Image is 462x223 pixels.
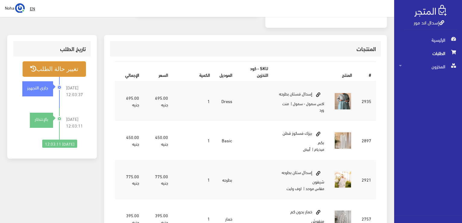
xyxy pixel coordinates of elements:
div: [DATE] 12:03:11 [42,140,77,148]
th: اﻹجمالي [115,62,144,81]
button: تغيير حالة الطلب [23,61,86,77]
a: EN [27,3,37,14]
th: الموديل [215,62,237,81]
small: اكس سمول - سمول [293,100,324,107]
td: 2921 [357,160,376,199]
a: الرئيسية [394,33,462,47]
a: إسدال اند مور [414,18,444,27]
iframe: Drift Widget Chat Controller [7,182,30,205]
span: [DATE] 12:03:11 [66,116,86,129]
span: [DATE] 12:03:37 [66,84,86,98]
td: 1 [173,160,215,199]
th: SKU - كود التخزين [237,62,273,81]
small: مقاس موحد [305,185,324,192]
img: . [414,5,447,17]
td: 1 [173,81,215,121]
a: ... Noha [5,3,25,13]
td: 695.00 جنيه [115,81,144,121]
td: إسدال فستان بطرحه [273,81,329,121]
td: 2897 [357,121,376,160]
h3: تاريخ الطلب [18,46,86,52]
span: الرئيسية [399,33,457,47]
td: إسدال ستان بطرحه شيفون [273,160,329,199]
div: بالإنتظار [30,116,53,122]
th: الكمية [173,62,215,81]
td: 695.00 جنيه [144,81,173,121]
td: 450.00 جنيه [144,121,173,160]
td: Dress [215,81,237,121]
td: 1 [173,121,215,160]
img: ... [15,3,25,13]
th: السعر [144,62,173,81]
u: EN [30,5,35,12]
h3: المنتجات [115,46,376,52]
td: 2935 [357,81,376,121]
a: الطلبات [394,47,462,60]
th: # [357,62,376,81]
td: بيزك فسكوز قطن بكم [273,121,329,160]
td: 775.00 جنيه [115,160,144,199]
td: 775.00 جنيه [144,160,173,199]
td: بطرحه [215,160,237,199]
span: Noha [5,4,14,11]
small: | اوف وايت [286,185,305,192]
a: المخزون [394,60,462,73]
strong: جاري التجهيز [27,84,48,91]
small: | منت ورد [282,100,324,114]
th: المنتج [273,62,357,81]
span: المخزون [399,60,457,73]
td: Basic [215,121,237,160]
td: 450.00 جنيه [115,121,144,160]
small: ميديام [314,145,324,153]
small: | أبيض [303,145,313,153]
span: الطلبات [399,47,457,60]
